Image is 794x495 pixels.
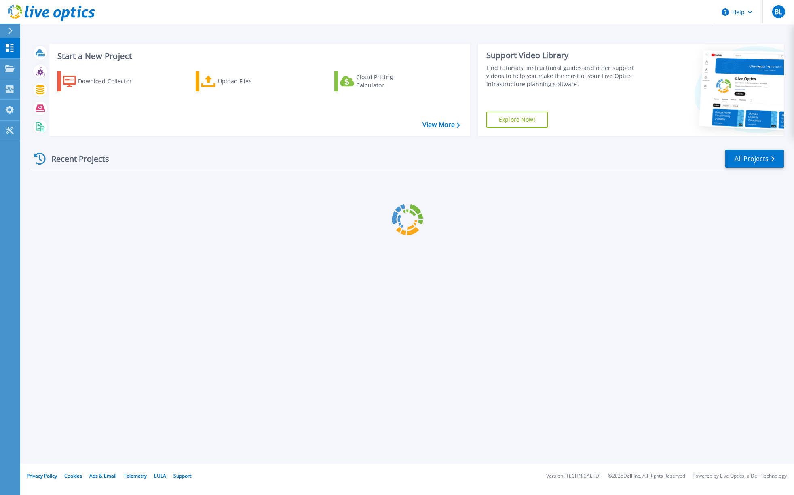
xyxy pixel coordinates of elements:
[78,73,143,89] div: Download Collector
[89,472,116,479] a: Ads & Email
[693,474,787,479] li: Powered by Live Optics, a Dell Technology
[608,474,685,479] li: © 2025 Dell Inc. All Rights Reserved
[422,121,460,129] a: View More
[124,472,147,479] a: Telemetry
[57,52,460,61] h3: Start a New Project
[486,50,642,61] div: Support Video Library
[196,71,286,91] a: Upload Files
[64,472,82,479] a: Cookies
[334,71,424,91] a: Cloud Pricing Calculator
[356,73,421,89] div: Cloud Pricing Calculator
[154,472,166,479] a: EULA
[775,8,782,15] span: BL
[725,150,784,168] a: All Projects
[546,474,601,479] li: Version: [TECHNICAL_ID]
[31,149,120,169] div: Recent Projects
[218,73,283,89] div: Upload Files
[173,472,191,479] a: Support
[486,64,642,88] div: Find tutorials, instructional guides and other support videos to help you make the most of your L...
[27,472,57,479] a: Privacy Policy
[486,112,548,128] a: Explore Now!
[57,71,148,91] a: Download Collector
